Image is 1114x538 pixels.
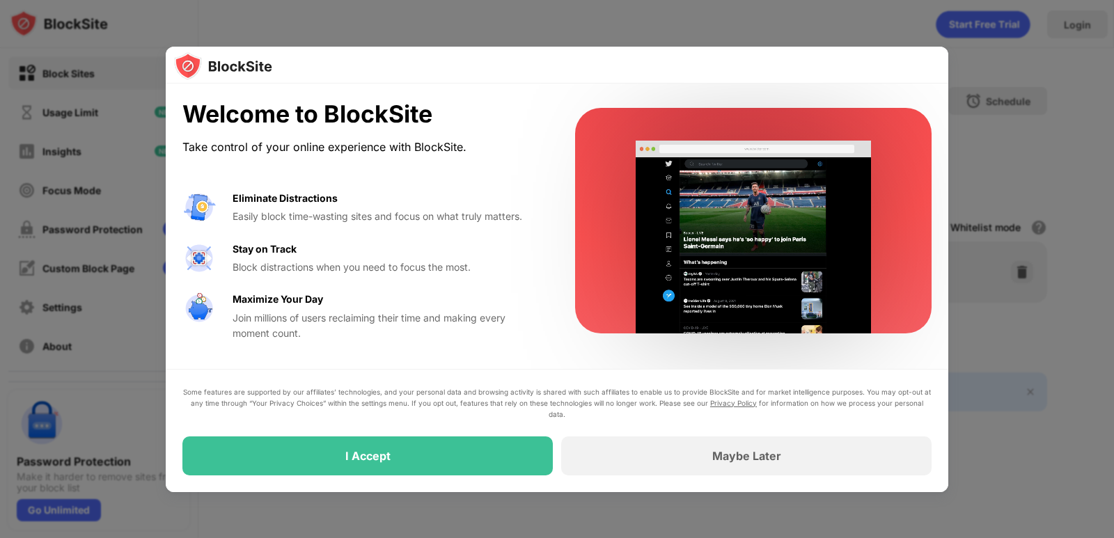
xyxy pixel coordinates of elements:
[182,292,216,325] img: value-safe-time.svg
[345,449,391,463] div: I Accept
[174,52,272,80] img: logo-blocksite.svg
[182,191,216,224] img: value-avoid-distractions.svg
[233,292,323,307] div: Maximize Your Day
[712,449,781,463] div: Maybe Later
[710,399,757,407] a: Privacy Policy
[182,137,542,157] div: Take control of your online experience with BlockSite.
[182,386,932,420] div: Some features are supported by our affiliates’ technologies, and your personal data and browsing ...
[233,260,542,275] div: Block distractions when you need to focus the most.
[233,242,297,257] div: Stay on Track
[233,310,542,342] div: Join millions of users reclaiming their time and making every moment count.
[182,100,542,129] div: Welcome to BlockSite
[233,209,542,224] div: Easily block time-wasting sites and focus on what truly matters.
[182,242,216,275] img: value-focus.svg
[233,191,338,206] div: Eliminate Distractions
